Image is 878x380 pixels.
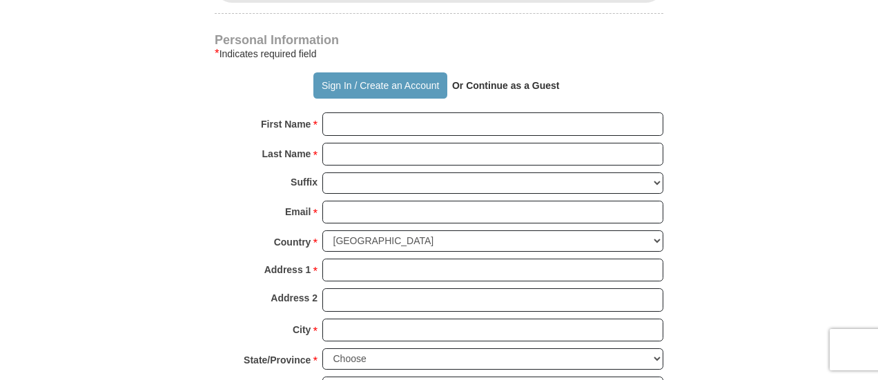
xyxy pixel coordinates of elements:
strong: City [293,320,311,339]
h4: Personal Information [215,34,663,46]
strong: State/Province [244,350,311,370]
button: Sign In / Create an Account [313,72,447,99]
strong: Suffix [291,172,318,192]
div: Indicates required field [215,46,663,62]
strong: Address 1 [264,260,311,279]
strong: Country [274,232,311,252]
strong: Or Continue as a Guest [452,80,560,91]
strong: Last Name [262,144,311,163]
strong: Address 2 [271,288,318,308]
strong: Email [285,202,311,221]
strong: First Name [261,114,311,134]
